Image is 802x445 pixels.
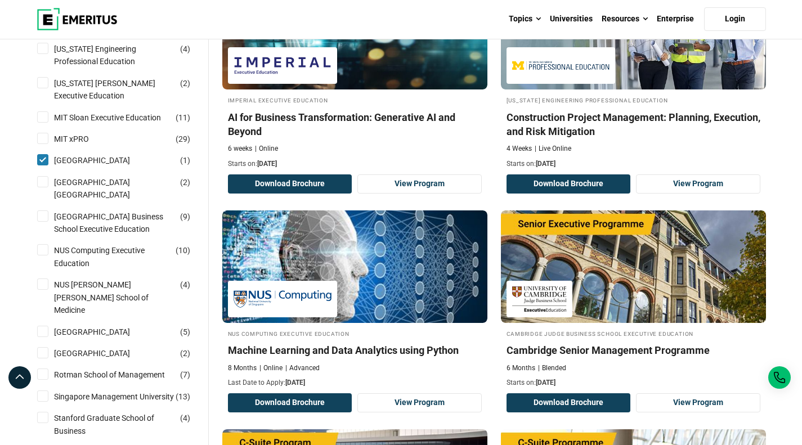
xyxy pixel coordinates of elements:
a: [US_STATE] Engineering Professional Education [54,43,198,68]
h4: NUS Computing Executive Education [228,329,482,338]
span: 11 [178,113,187,122]
h4: Cambridge Senior Management Programme [507,343,760,357]
img: Cambridge Senior Management Programme | Online Business Management Course [501,210,766,323]
a: NUS Computing Executive Education [54,244,198,269]
span: [DATE] [257,160,277,168]
span: 5 [183,327,187,336]
p: Starts on: [228,159,482,169]
span: 10 [178,246,187,255]
p: Live Online [535,144,571,154]
span: [DATE] [536,379,555,386]
span: ( ) [180,43,190,55]
a: [GEOGRAPHIC_DATA] [54,154,153,167]
p: 6 Months [507,363,535,373]
button: Download Brochure [507,174,631,194]
p: Starts on: [507,159,760,169]
a: NUS [PERSON_NAME] [PERSON_NAME] School of Medicine [54,278,198,316]
span: 2 [183,349,187,358]
p: Starts on: [507,378,760,388]
span: 1 [183,156,187,165]
p: Online [255,144,278,154]
h4: Machine Learning and Data Analytics using Python [228,343,482,357]
h4: [US_STATE] Engineering Professional Education [507,95,760,105]
span: ( ) [180,412,190,424]
p: 8 Months [228,363,257,373]
a: Login [704,7,766,31]
a: [GEOGRAPHIC_DATA] [54,326,153,338]
span: ( ) [180,176,190,188]
a: Stanford Graduate School of Business [54,412,198,437]
span: ( ) [180,210,190,223]
span: 2 [183,178,187,187]
span: ( ) [180,77,190,89]
h4: Imperial Executive Education [228,95,482,105]
button: Download Brochure [228,393,352,412]
span: [DATE] [285,379,305,386]
span: ( ) [176,133,190,145]
span: 7 [183,370,187,379]
img: Michigan Engineering Professional Education [512,53,610,78]
a: MIT Sloan Executive Education [54,111,183,124]
span: 4 [183,280,187,289]
a: [US_STATE] [PERSON_NAME] Executive Education [54,77,198,102]
span: ( ) [176,244,190,257]
img: NUS Computing Executive Education [234,286,331,312]
button: Download Brochure [507,393,631,412]
a: Rotman School of Management [54,368,187,381]
p: Last Date to Apply: [228,378,482,388]
span: ( ) [180,326,190,338]
span: 13 [178,392,187,401]
span: 9 [183,212,187,221]
a: Business Management Course by Cambridge Judge Business School Executive Education - October 12, 2... [501,210,766,388]
span: ( ) [180,278,190,291]
p: 6 weeks [228,144,252,154]
img: Machine Learning and Data Analytics using Python | Online AI and Machine Learning Course [222,210,487,323]
a: View Program [636,174,760,194]
a: Singapore Management University [54,390,196,403]
a: AI and Machine Learning Course by NUS Computing Executive Education - October 10, 2025 NUS Comput... [222,210,487,388]
span: ( ) [180,347,190,359]
span: 2 [183,79,187,88]
span: 4 [183,44,187,53]
span: [DATE] [536,160,555,168]
a: View Program [357,174,482,194]
p: 4 Weeks [507,144,532,154]
p: Advanced [285,363,320,373]
p: Blended [538,363,566,373]
a: [GEOGRAPHIC_DATA] [GEOGRAPHIC_DATA] [54,176,198,201]
h4: Construction Project Management: Planning, Execution, and Risk Mitigation [507,110,760,138]
button: Download Brochure [228,174,352,194]
a: [GEOGRAPHIC_DATA] Business School Executive Education [54,210,198,236]
span: ( ) [176,111,190,124]
p: Online [259,363,283,373]
a: View Program [636,393,760,412]
img: Cambridge Judge Business School Executive Education [512,286,567,312]
a: [GEOGRAPHIC_DATA] [54,347,153,359]
h4: Cambridge Judge Business School Executive Education [507,329,760,338]
span: 4 [183,413,187,422]
span: ( ) [180,154,190,167]
span: ( ) [180,368,190,381]
span: 29 [178,134,187,143]
span: ( ) [176,390,190,403]
a: View Program [357,393,482,412]
a: MIT xPRO [54,133,111,145]
h4: AI for Business Transformation: Generative AI and Beyond [228,110,482,138]
img: Imperial Executive Education [234,53,331,78]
